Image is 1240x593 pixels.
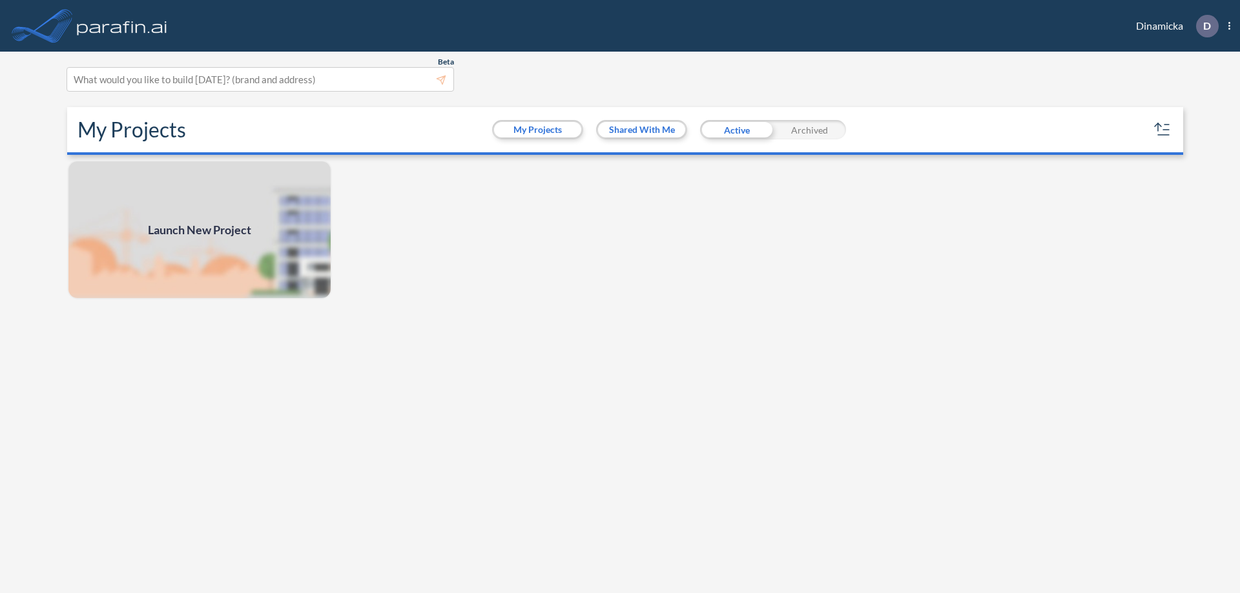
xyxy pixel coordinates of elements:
[1152,119,1173,140] button: sort
[67,160,332,299] img: add
[1117,15,1230,37] div: Dinamicka
[700,120,773,139] div: Active
[67,160,332,299] a: Launch New Project
[148,221,251,239] span: Launch New Project
[494,122,581,137] button: My Projects
[773,120,846,139] div: Archived
[74,13,170,39] img: logo
[1203,20,1211,32] p: D
[77,117,186,142] h2: My Projects
[598,122,685,137] button: Shared With Me
[438,57,454,67] span: Beta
